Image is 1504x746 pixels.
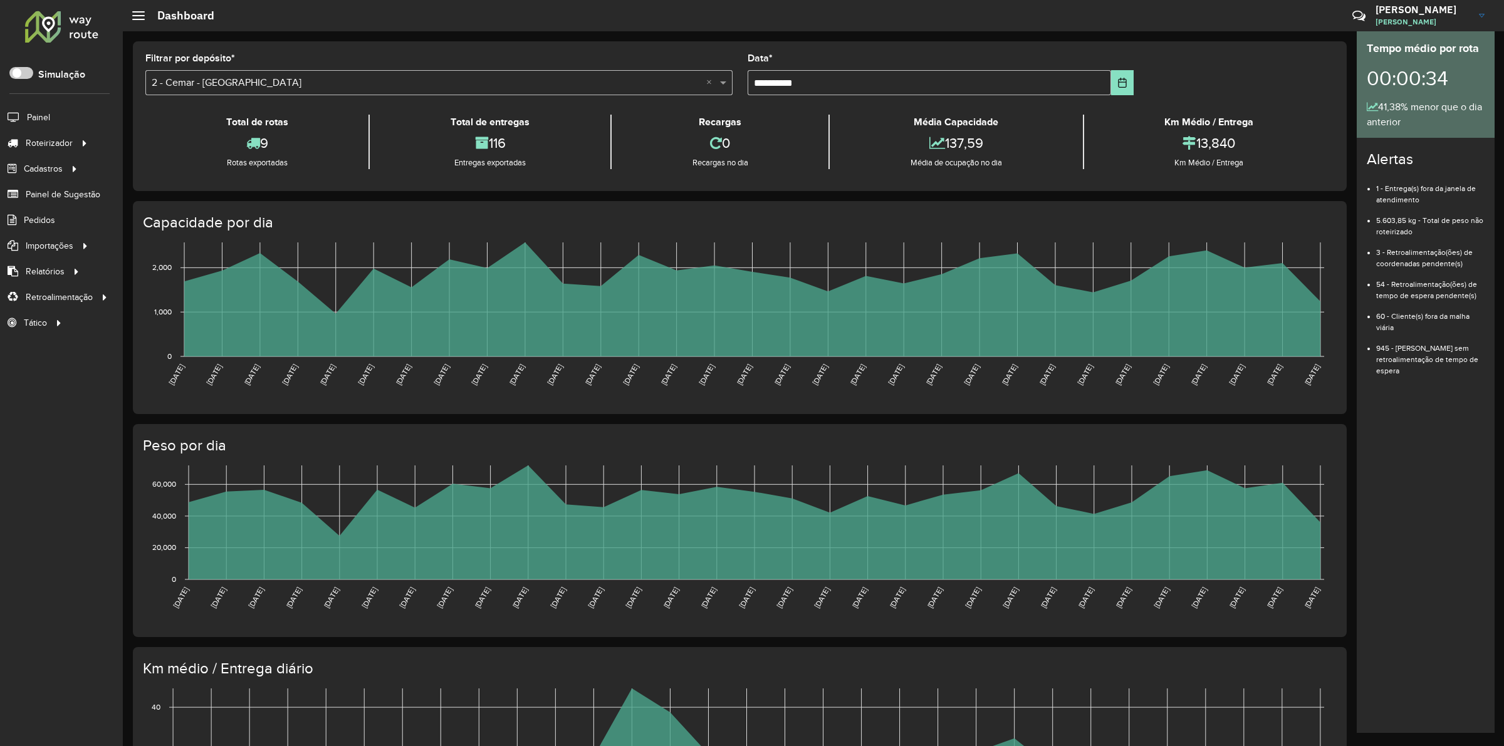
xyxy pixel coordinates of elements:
[436,586,454,609] text: [DATE]
[1087,130,1331,157] div: 13,840
[1376,205,1485,237] li: 5.603,85 kg - Total de peso não roteirizado
[149,115,365,130] div: Total de rotas
[318,363,337,386] text: [DATE]
[811,363,829,386] text: [DATE]
[813,586,831,609] text: [DATE]
[615,130,825,157] div: 0
[1376,16,1470,28] span: [PERSON_NAME]
[1303,363,1321,386] text: [DATE]
[373,115,607,130] div: Total de entregas
[360,586,378,609] text: [DATE]
[152,512,176,520] text: 40,000
[27,111,50,124] span: Painel
[373,130,607,157] div: 116
[583,363,602,386] text: [DATE]
[1114,586,1132,609] text: [DATE]
[926,586,944,609] text: [DATE]
[1152,586,1171,609] text: [DATE]
[1190,586,1208,609] text: [DATE]
[470,363,488,386] text: [DATE]
[24,162,63,175] span: Cadastros
[243,363,261,386] text: [DATE]
[398,586,416,609] text: [DATE]
[26,137,73,150] span: Roteirizador
[1077,586,1095,609] text: [DATE]
[737,586,755,609] text: [DATE]
[1303,586,1321,609] text: [DATE]
[662,586,680,609] text: [DATE]
[924,363,943,386] text: [DATE]
[1367,150,1485,168] h4: Alertas
[1367,57,1485,100] div: 00:00:34
[1189,363,1208,386] text: [DATE]
[209,586,227,609] text: [DATE]
[748,51,773,66] label: Data
[1367,40,1485,57] div: Tempo médio por rota
[624,586,642,609] text: [DATE]
[1114,363,1132,386] text: [DATE]
[473,586,491,609] text: [DATE]
[357,363,375,386] text: [DATE]
[432,363,451,386] text: [DATE]
[149,157,365,169] div: Rotas exportadas
[143,437,1334,455] h4: Peso por dia
[1376,333,1485,376] li: 945 - [PERSON_NAME] sem retroalimentação de tempo de espera
[1087,157,1331,169] div: Km Médio / Entrega
[285,586,303,609] text: [DATE]
[24,214,55,227] span: Pedidos
[1038,363,1056,386] text: [DATE]
[963,363,981,386] text: [DATE]
[281,363,299,386] text: [DATE]
[833,157,1079,169] div: Média de ocupação no dia
[697,363,716,386] text: [DATE]
[24,316,47,329] span: Tático
[833,130,1079,157] div: 137,59
[849,363,867,386] text: [DATE]
[1345,3,1372,29] a: Contato Rápido
[699,586,718,609] text: [DATE]
[1001,586,1020,609] text: [DATE]
[145,51,235,66] label: Filtrar por depósito
[172,575,176,583] text: 0
[152,703,160,711] text: 40
[394,363,412,386] text: [DATE]
[615,115,825,130] div: Recargas
[205,363,223,386] text: [DATE]
[247,586,265,609] text: [DATE]
[706,75,717,90] span: Clear all
[322,586,340,609] text: [DATE]
[833,115,1079,130] div: Média Capacidade
[149,130,365,157] div: 9
[622,363,640,386] text: [DATE]
[1376,4,1470,16] h3: [PERSON_NAME]
[26,239,73,252] span: Importações
[152,480,176,488] text: 60,000
[1000,363,1018,386] text: [DATE]
[888,586,906,609] text: [DATE]
[1087,115,1331,130] div: Km Médio / Entrega
[548,586,567,609] text: [DATE]
[887,363,905,386] text: [DATE]
[1367,100,1485,130] div: 41,38% menor que o dia anterior
[1039,586,1057,609] text: [DATE]
[152,544,176,552] text: 20,000
[587,586,605,609] text: [DATE]
[735,363,753,386] text: [DATE]
[167,363,185,386] text: [DATE]
[1376,269,1485,301] li: 54 - Retroalimentação(ões) de tempo de espera pendente(s)
[1376,174,1485,205] li: 1 - Entrega(s) fora da janela de atendimento
[26,265,65,278] span: Relatórios
[511,586,529,609] text: [DATE]
[546,363,564,386] text: [DATE]
[143,660,1334,678] h4: Km médio / Entrega diário
[1376,237,1485,269] li: 3 - Retroalimentação(ões) de coordenadas pendente(s)
[38,67,85,82] label: Simulação
[508,363,526,386] text: [DATE]
[26,188,100,201] span: Painel de Sugestão
[1228,363,1246,386] text: [DATE]
[773,363,791,386] text: [DATE]
[1152,363,1170,386] text: [DATE]
[850,586,869,609] text: [DATE]
[1265,363,1283,386] text: [DATE]
[1111,70,1133,95] button: Choose Date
